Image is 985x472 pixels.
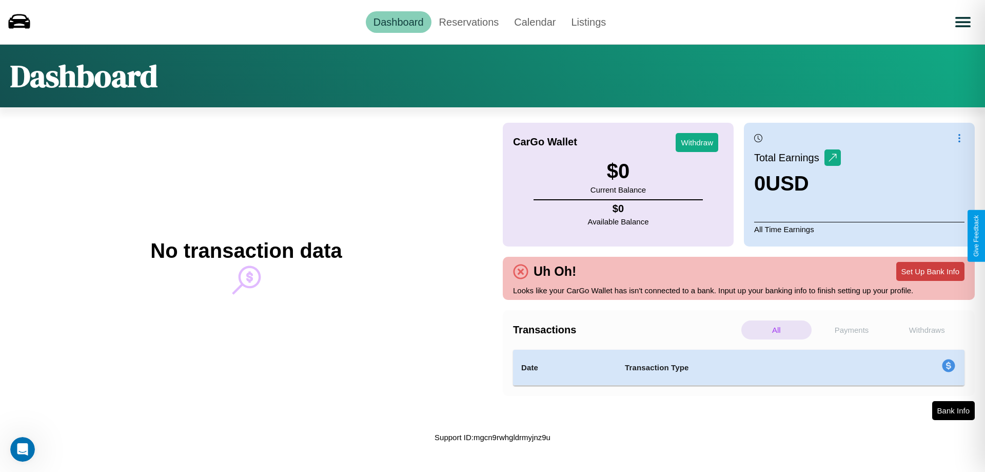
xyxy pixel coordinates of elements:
[590,183,646,197] p: Current Balance
[754,222,964,236] p: All Time Earnings
[513,350,964,386] table: simple table
[896,262,964,281] button: Set Up Bank Info
[892,320,962,339] p: Withdraws
[588,203,649,215] h4: $ 0
[588,215,649,229] p: Available Balance
[150,239,342,262] h2: No transaction data
[528,264,581,279] h4: Uh Oh!
[754,172,841,195] h3: 0 USD
[435,430,550,444] p: Support ID: mgcn9rwhgldrmyjnz9u
[590,160,646,183] h3: $ 0
[973,215,980,257] div: Give Feedback
[521,362,608,374] h4: Date
[932,401,975,420] button: Bank Info
[563,11,614,33] a: Listings
[741,320,812,339] p: All
[625,362,858,374] h4: Transaction Type
[513,136,577,148] h4: CarGo Wallet
[506,11,563,33] a: Calendar
[10,437,35,462] iframe: Intercom live chat
[366,11,431,33] a: Dashboard
[754,148,824,167] p: Total Earnings
[949,8,977,36] button: Open menu
[817,320,887,339] p: Payments
[513,324,739,336] h4: Transactions
[10,55,157,97] h1: Dashboard
[431,11,507,33] a: Reservations
[513,284,964,297] p: Looks like your CarGo Wallet has isn't connected to a bank. Input up your banking info to finish ...
[676,133,718,152] button: Withdraw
